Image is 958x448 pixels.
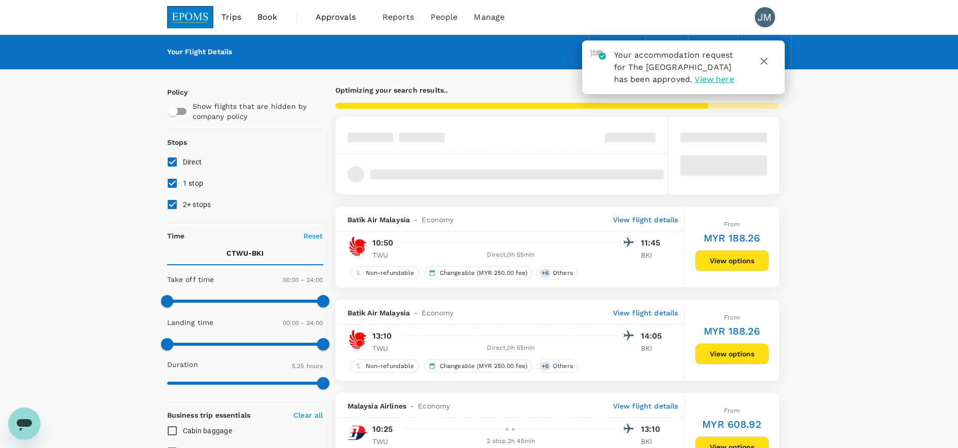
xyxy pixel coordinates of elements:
[167,274,214,284] p: Take off time
[641,423,666,435] p: 13:10
[641,330,666,342] p: 14:05
[404,343,619,353] div: Direct , 0h 55min
[8,408,41,440] iframe: Button to launch messaging window
[406,401,418,411] span: -
[410,308,421,318] span: -
[372,343,398,353] p: TWU
[348,236,368,257] img: OD
[436,269,531,277] span: Changeable (MYR 250.00 fee)
[348,215,410,225] span: Batik Air Malaysia
[704,230,760,246] h6: MYR 188.26
[695,343,769,364] button: View options
[474,11,505,23] span: Manage
[424,359,532,373] div: Changeable (MYR 250.00 fee)
[724,407,740,414] span: From
[283,276,323,283] span: 00:00 - 24:00
[183,427,232,435] span: Cabin baggage
[436,362,531,371] span: Changeable (MYR 250.00 fee)
[424,266,532,279] div: Changeable (MYR 250.00 fee)
[283,319,323,327] span: 00:00 - 24:00
[695,250,769,271] button: View options
[303,231,323,241] p: Reset
[724,221,740,228] span: From
[591,49,606,60] img: hotel-approved
[410,215,421,225] span: -
[702,416,761,432] h6: MYR 608.92
[404,436,619,446] div: 2 stop , 2h 45min
[421,308,453,318] span: Economy
[372,330,392,342] p: 13:10
[755,7,775,27] div: JM
[335,85,557,95] p: Optimizing your search results..
[613,215,678,225] p: View flight details
[540,362,551,371] span: + 6
[348,308,410,318] span: Batik Air Malaysia
[348,330,368,350] img: OD
[292,362,323,370] span: 5.25 hours
[418,401,450,411] span: Economy
[167,6,214,28] img: EPOMS SDN BHD
[724,314,740,321] span: From
[540,269,551,277] span: + 6
[537,266,578,279] div: +6Others
[348,423,368,443] img: MH
[641,436,666,446] p: BKI
[641,250,666,260] p: BKI
[193,101,316,121] p: Show flights that are hidden by company policy
[167,317,214,328] p: Landing time
[167,47,233,58] div: Your Flight Details
[293,410,323,420] p: Clear all
[613,308,678,318] p: View flight details
[362,362,418,371] span: Non-refundable
[372,237,394,249] p: 10:50
[537,359,578,373] div: +6Others
[372,250,398,260] p: TWU
[549,362,577,371] span: Others
[372,423,393,435] p: 10:25
[226,248,263,258] p: CTWU - BKI
[167,138,187,146] strong: Stops
[167,359,198,370] p: Duration
[382,11,414,23] span: Reports
[348,401,407,411] span: Malaysia Airlines
[641,237,666,249] p: 11:45
[183,179,204,187] span: 1 stop
[614,50,734,84] span: Your accommodation request for The [GEOGRAPHIC_DATA] has been approved.
[372,436,398,446] p: TWU
[167,231,185,241] p: Time
[167,411,251,419] strong: Business trip essentials
[350,359,419,373] div: Non-refundable
[421,215,453,225] span: Economy
[221,11,241,23] span: Trips
[613,401,678,411] p: View flight details
[183,158,202,166] span: Direct
[362,269,418,277] span: Non-refundable
[549,269,577,277] span: Others
[641,343,666,353] p: BKI
[316,11,366,23] span: Approvals
[167,87,176,97] p: Policy
[695,74,734,84] span: View here
[704,323,760,339] h6: MYR 188.26
[431,11,458,23] span: People
[183,200,211,209] span: 2+ stops
[257,11,278,23] span: Book
[350,266,419,279] div: Non-refundable
[404,250,619,260] div: Direct , 0h 55min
